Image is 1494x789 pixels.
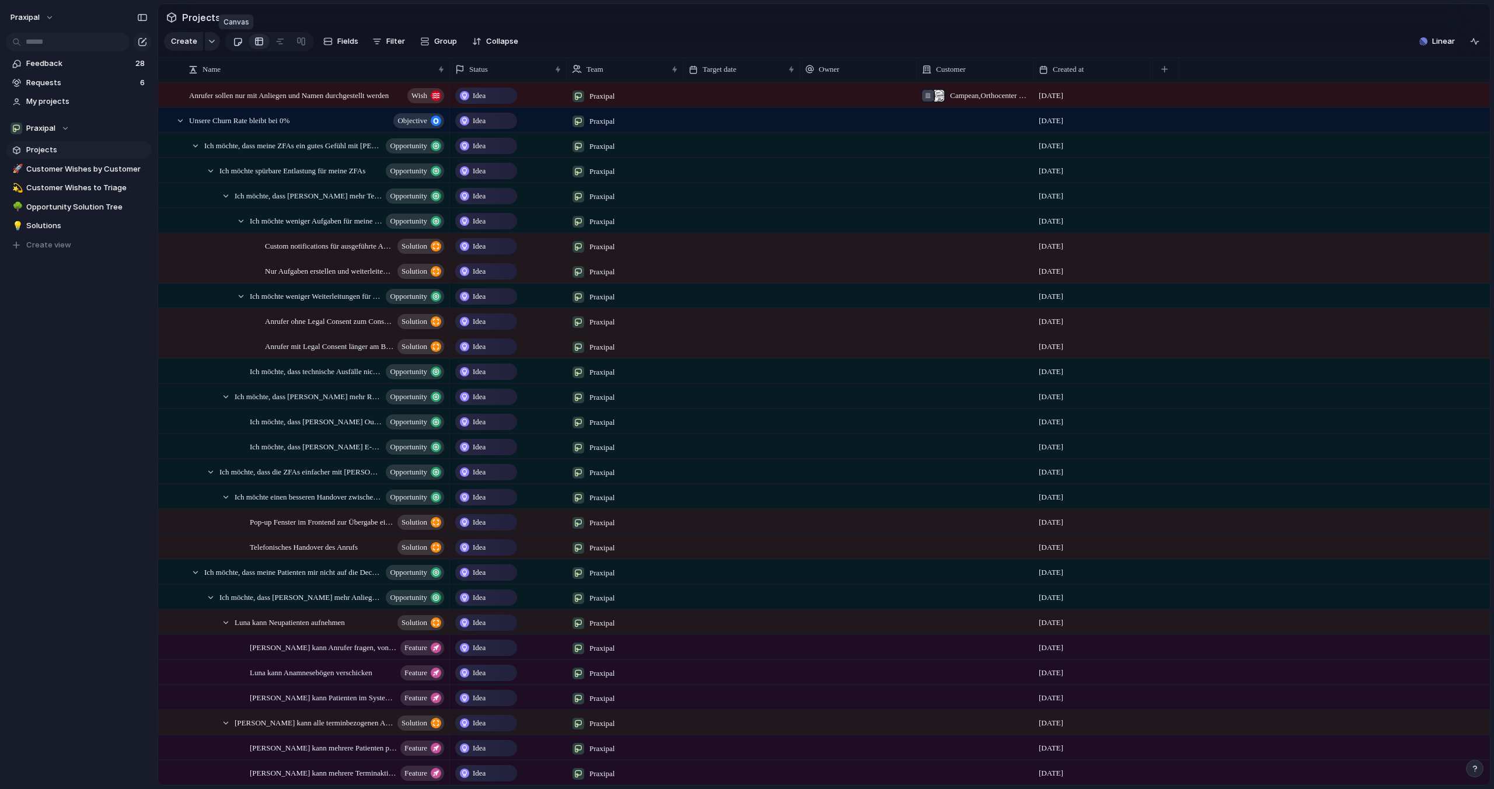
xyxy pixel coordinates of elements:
[404,640,427,656] span: Feature
[390,389,427,405] span: Opportunity
[26,239,71,251] span: Create view
[404,765,427,781] span: Feature
[397,339,444,354] button: Solution
[589,90,615,102] span: Praxipal
[473,190,486,202] span: Idea
[189,113,289,127] span: Unsere Churn Rate bleibt bei 0%
[390,288,427,305] span: Opportunity
[250,439,382,453] span: Ich möchte, dass [PERSON_NAME] E-Mails beantwortet
[26,58,132,69] span: Feedback
[1039,215,1063,227] span: [DATE]
[250,364,382,378] span: Ich möchte, dass technische Ausfälle nicht meine Praxis ins Chaos stürzen
[473,291,486,302] span: Idea
[473,165,486,177] span: Idea
[250,741,397,754] span: [PERSON_NAME] kann mehrere Patienten pro Anruf behandeln
[235,490,382,503] span: Ich möchte einen besseren Handover zwischen Luna & ZFA
[6,198,152,216] a: 🌳Opportunity Solution Tree
[1432,36,1455,47] span: Linear
[589,166,615,177] span: Praxipal
[265,314,394,327] span: Anrufer ohne Legal Consent zum Consent motivieren
[1039,115,1063,127] span: [DATE]
[589,718,615,729] span: Praxipal
[171,36,197,47] span: Create
[467,32,523,51] button: Collapse
[400,766,444,781] button: Feature
[434,36,457,47] span: Group
[1053,64,1084,75] span: Created at
[407,88,444,103] button: Wish
[204,565,382,578] span: Ich möchte, dass meine Patienten mir nicht auf die Decke steigen
[386,163,444,179] button: Opportunity
[1039,391,1063,403] span: [DATE]
[589,392,615,403] span: Praxipal
[819,64,839,75] span: Owner
[6,179,152,197] a: 💫Customer Wishes to Triage
[26,182,148,194] span: Customer Wishes to Triage
[386,214,444,229] button: Opportunity
[589,266,615,278] span: Praxipal
[473,692,486,704] span: Idea
[12,162,20,176] div: 🚀
[397,715,444,731] button: Solution
[589,668,615,679] span: Praxipal
[473,717,486,729] span: Idea
[1039,416,1063,428] span: [DATE]
[589,617,615,629] span: Praxipal
[250,540,358,553] span: Telefonisches Handover des Anrufs
[390,564,427,581] span: Opportunity
[180,7,223,28] span: Projects
[473,90,486,102] span: Idea
[473,416,486,428] span: Idea
[589,743,615,755] span: Praxipal
[473,667,486,679] span: Idea
[589,316,615,328] span: Praxipal
[473,542,486,553] span: Idea
[1039,617,1063,629] span: [DATE]
[589,417,615,428] span: Praxipal
[1039,742,1063,754] span: [DATE]
[203,64,221,75] span: Name
[587,64,603,75] span: Team
[402,539,427,556] span: Solution
[1039,717,1063,729] span: [DATE]
[589,517,615,529] span: Praxipal
[1039,441,1063,453] span: [DATE]
[235,615,345,629] span: Luna kann Neupatienten aufnehmen
[473,140,486,152] span: Idea
[400,665,444,680] button: Feature
[219,163,365,177] span: Ich möchte spürbare Entlastung für meine ZFAs
[164,32,203,51] button: Create
[140,77,147,89] span: 6
[589,191,615,203] span: Praxipal
[250,289,382,302] span: Ich möchte weniger Weiterleitungen für meine ZFAs
[386,289,444,304] button: Opportunity
[473,391,486,403] span: Idea
[6,160,152,178] a: 🚀Customer Wishes by Customer
[473,617,486,629] span: Idea
[368,32,410,51] button: Filter
[26,163,148,175] span: Customer Wishes by Customer
[6,93,152,110] a: My projects
[135,58,147,69] span: 28
[473,491,486,503] span: Idea
[589,442,615,453] span: Praxipal
[6,55,152,72] a: Feedback28
[235,188,382,202] span: Ich möchte, dass [PERSON_NAME] mehr Telefonarbeit abnimmt
[1039,516,1063,528] span: [DATE]
[12,219,20,233] div: 💡
[397,239,444,254] button: Solution
[219,590,382,603] span: Ich möchte, dass [PERSON_NAME] mehr Anliegen für meine Patienten lösen kann
[473,742,486,754] span: Idea
[1039,190,1063,202] span: [DATE]
[390,439,427,455] span: Opportunity
[250,214,382,227] span: Ich möchte weniger Aufgaben für meine ZFAs
[469,64,488,75] span: Status
[1039,592,1063,603] span: [DATE]
[402,514,427,530] span: Solution
[397,515,444,530] button: Solution
[390,188,427,204] span: Opportunity
[473,592,486,603] span: Idea
[402,715,427,731] span: Solution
